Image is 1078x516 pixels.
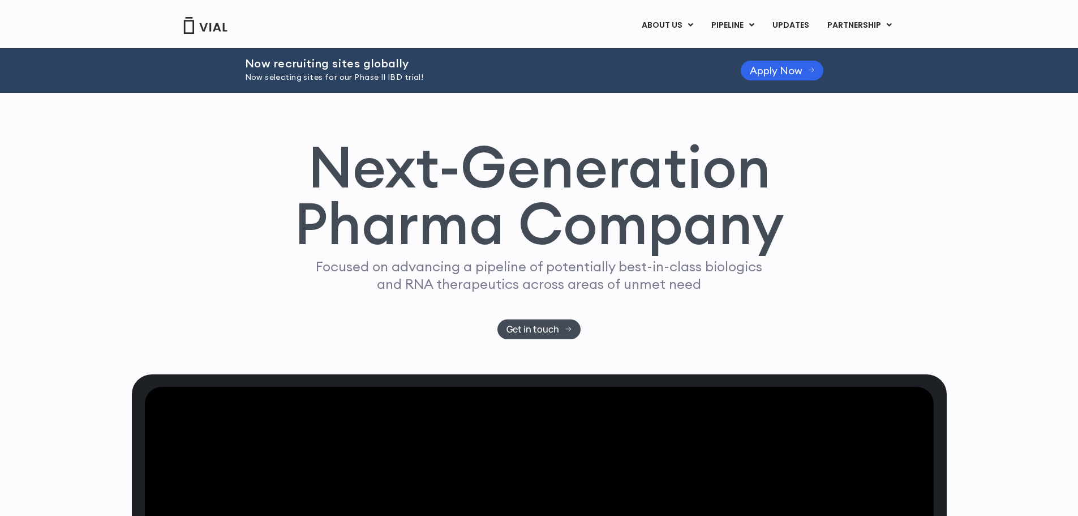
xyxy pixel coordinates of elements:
[741,61,824,80] a: Apply Now
[245,57,712,70] h2: Now recruiting sites globally
[506,325,559,334] span: Get in touch
[294,138,784,253] h1: Next-Generation Pharma Company
[245,71,712,84] p: Now selecting sites for our Phase II IBD trial!
[702,16,763,35] a: PIPELINEMenu Toggle
[818,16,901,35] a: PARTNERSHIPMenu Toggle
[633,16,702,35] a: ABOUT USMenu Toggle
[183,17,228,34] img: Vial Logo
[763,16,818,35] a: UPDATES
[497,319,581,339] a: Get in touch
[750,66,802,75] span: Apply Now
[311,258,767,293] p: Focused on advancing a pipeline of potentially best-in-class biologics and RNA therapeutics acros...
